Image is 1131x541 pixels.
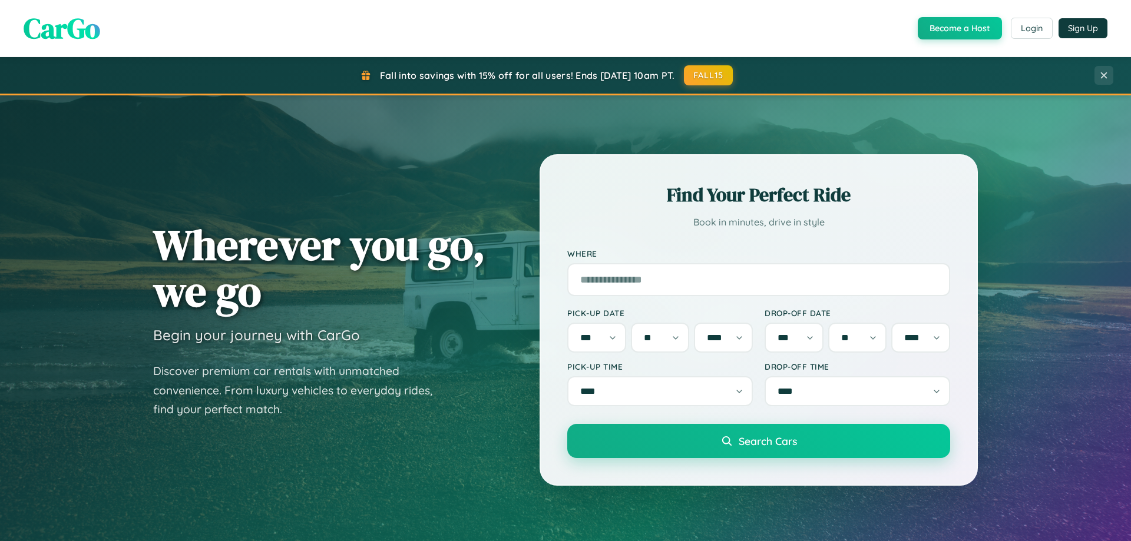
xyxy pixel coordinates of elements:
span: Fall into savings with 15% off for all users! Ends [DATE] 10am PT. [380,69,675,81]
label: Drop-off Time [765,361,950,371]
label: Pick-up Date [567,308,753,318]
button: Login [1011,18,1053,39]
span: CarGo [24,9,100,48]
p: Discover premium car rentals with unmatched convenience. From luxury vehicles to everyday rides, ... [153,361,448,419]
h2: Find Your Perfect Ride [567,182,950,208]
label: Where [567,248,950,258]
button: Search Cars [567,424,950,458]
label: Drop-off Date [765,308,950,318]
h3: Begin your journey with CarGo [153,326,360,344]
label: Pick-up Time [567,361,753,371]
button: FALL15 [684,65,733,85]
p: Book in minutes, drive in style [567,214,950,231]
button: Sign Up [1059,18,1107,38]
span: Search Cars [739,434,797,447]
h1: Wherever you go, we go [153,221,485,314]
button: Become a Host [918,17,1002,39]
